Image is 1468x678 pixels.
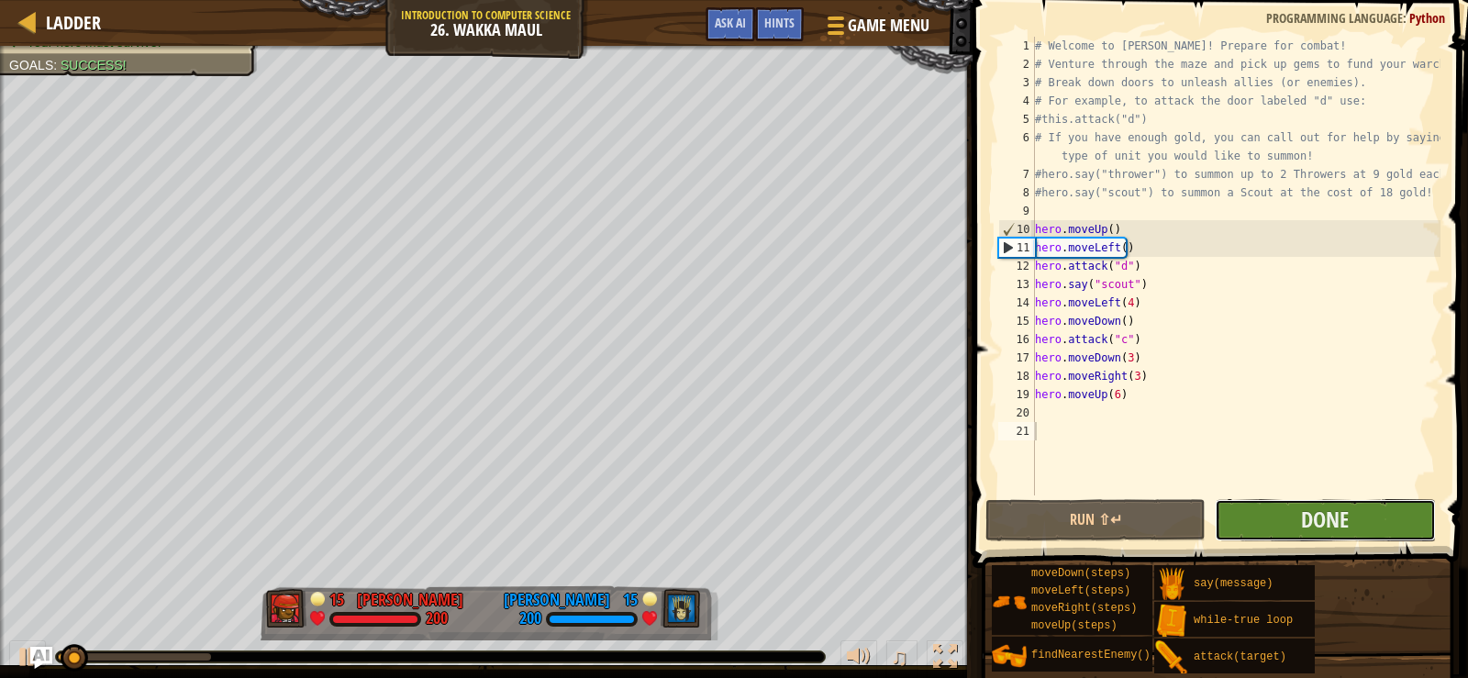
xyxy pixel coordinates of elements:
button: Ask AI [30,647,52,669]
button: Ctrl + P: Play [9,640,46,678]
div: 14 [998,294,1035,312]
div: 2 [998,55,1035,73]
button: ♫ [886,640,917,678]
div: 4 [998,92,1035,110]
div: 19 [998,385,1035,404]
span: moveUp(steps) [1031,619,1118,632]
img: portrait.png [1154,567,1189,602]
button: Done [1215,499,1435,541]
span: Success! [61,58,127,72]
span: say(message) [1194,577,1273,590]
span: Done [1301,505,1349,534]
div: 5 [998,110,1035,128]
span: while-true loop [1194,614,1293,627]
div: 21 [998,422,1035,440]
div: 200 [519,611,541,628]
button: Game Menu [813,7,940,50]
div: 20 [998,404,1035,422]
button: Run ⇧↵ [985,499,1206,541]
span: Goals [9,58,53,72]
span: Ask AI [715,14,746,31]
div: 8 [998,183,1035,202]
div: [PERSON_NAME] [504,588,610,612]
span: Python [1409,9,1445,27]
div: 10 [999,220,1035,239]
div: 1 [998,37,1035,55]
button: Adjust volume [840,640,877,678]
span: moveLeft(steps) [1031,584,1130,597]
button: Toggle fullscreen [927,640,963,678]
img: portrait.png [1154,604,1189,639]
div: 16 [998,330,1035,349]
div: 12 [998,257,1035,275]
a: Ladder [37,10,101,35]
div: [PERSON_NAME] [357,588,463,612]
div: 11 [999,239,1035,257]
div: 6 [998,128,1035,165]
div: 9 [998,202,1035,220]
img: portrait.png [992,584,1027,619]
img: portrait.png [992,639,1027,673]
span: : [1403,9,1409,27]
img: thang_avatar_frame.png [266,589,306,628]
div: 17 [998,349,1035,367]
span: Game Menu [848,14,929,38]
span: attack(target) [1194,650,1286,663]
span: moveDown(steps) [1031,567,1130,580]
img: thang_avatar_frame.png [661,589,701,628]
div: 15 [998,312,1035,330]
div: 3 [998,73,1035,92]
div: 15 [619,588,638,605]
span: Programming language [1266,9,1403,27]
button: Ask AI [706,7,755,41]
span: : [53,58,61,72]
img: portrait.png [1154,640,1189,675]
span: Hints [764,14,795,31]
div: 200 [426,611,448,628]
span: findNearestEnemy() [1031,649,1151,661]
div: 18 [998,367,1035,385]
div: 7 [998,165,1035,183]
span: Ladder [46,10,101,35]
div: 15 [329,588,348,605]
span: ♫ [890,643,908,671]
span: moveRight(steps) [1031,602,1137,615]
div: 13 [998,275,1035,294]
